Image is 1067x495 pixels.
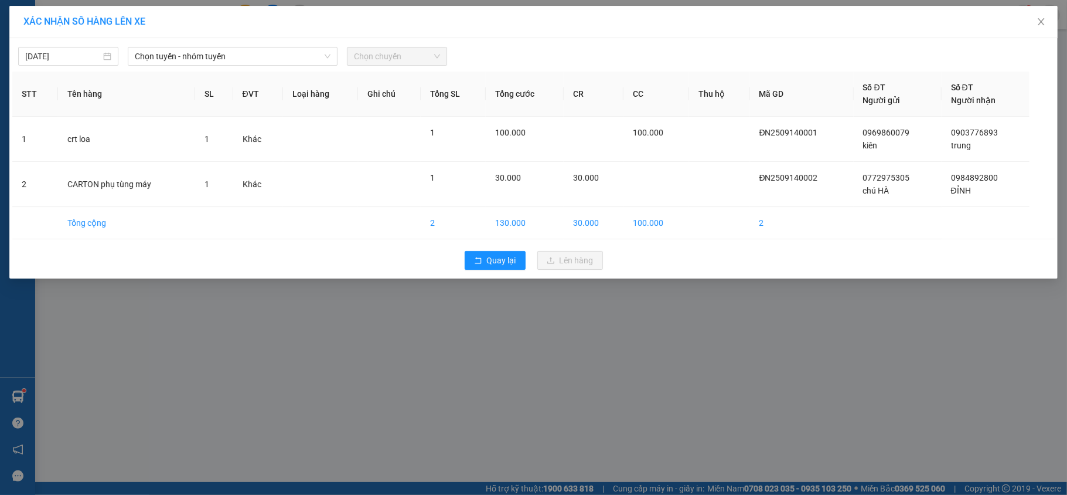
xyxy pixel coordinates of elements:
[9,76,86,90] div: 30.000
[863,128,910,137] span: 0969860079
[487,254,516,267] span: Quay lại
[623,72,690,117] th: CC
[863,173,910,182] span: 0772975305
[204,134,209,144] span: 1
[486,207,564,239] td: 130.000
[12,117,58,162] td: 1
[750,207,854,239] td: 2
[951,128,998,137] span: 0903776893
[564,72,623,117] th: CR
[474,256,482,266] span: rollback
[863,141,878,150] span: kiên
[750,72,854,117] th: Mã GD
[465,251,526,270] button: rollbackQuay lại
[324,53,331,60] span: down
[537,251,603,270] button: uploadLên hàng
[283,72,357,117] th: Loại hàng
[759,128,818,137] span: ĐN2509140001
[10,38,84,52] div: chú HÀ
[863,96,901,105] span: Người gửi
[863,186,889,195] span: chú HÀ
[58,207,196,239] td: Tổng cộng
[689,72,749,117] th: Thu hộ
[951,141,971,150] span: trung
[633,128,663,137] span: 100.000
[204,179,209,189] span: 1
[951,173,998,182] span: 0984892800
[495,128,526,137] span: 100.000
[92,38,166,52] div: ĐỈNH
[58,72,196,117] th: Tên hàng
[25,50,101,63] input: 14/09/2025
[195,72,233,117] th: SL
[12,162,58,207] td: 2
[92,11,120,23] span: Nhận:
[486,72,564,117] th: Tổng cước
[863,83,885,92] span: Số ĐT
[233,162,284,207] td: Khác
[430,128,435,137] span: 1
[623,207,690,239] td: 100.000
[9,77,27,89] span: CR :
[421,207,486,239] td: 2
[358,72,421,117] th: Ghi chú
[233,72,284,117] th: ĐVT
[58,162,196,207] td: CARTON phụ tùng máy
[135,48,330,65] span: Chọn tuyến - nhóm tuyến
[58,117,196,162] td: crt loa
[23,16,145,27] span: XÁC NHẬN SỐ HÀNG LÊN XE
[951,83,973,92] span: Số ĐT
[759,173,818,182] span: ĐN2509140002
[421,72,486,117] th: Tổng SL
[430,173,435,182] span: 1
[564,207,623,239] td: 30.000
[1025,6,1058,39] button: Close
[951,186,971,195] span: ĐỈNH
[10,11,28,23] span: Gửi:
[10,10,84,38] div: VP Đắk Nhau
[573,173,599,182] span: 30.000
[495,173,521,182] span: 30.000
[1037,17,1046,26] span: close
[12,72,58,117] th: STT
[233,117,284,162] td: Khác
[354,48,440,65] span: Chọn chuyến
[92,10,166,38] div: VP Đồng Xoài
[951,96,996,105] span: Người nhận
